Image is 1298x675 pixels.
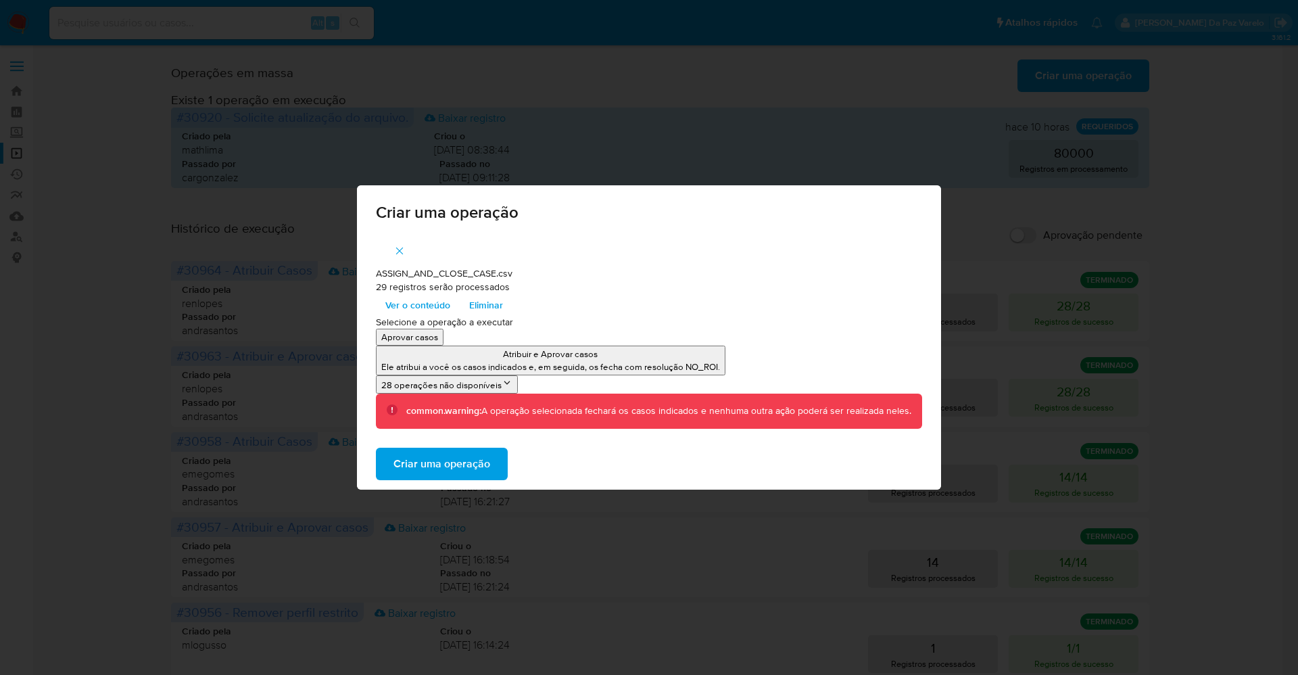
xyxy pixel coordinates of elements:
[381,360,720,373] p: Ele atribui a você os casos indicados e, em seguida, os fecha com resolução NO_ROI.
[460,294,512,316] button: Eliminar
[376,267,923,281] p: ASSIGN_AND_CLOSE_CASE.csv
[376,346,725,375] button: Atribuir e Aprovar casosEle atribui a você os casos indicados e, em seguida, os fecha com resoluç...
[376,294,460,316] button: Ver o conteúdo
[376,281,923,294] p: 29 registros serão processados
[376,375,518,394] button: 28 operações não disponíveis
[376,329,443,346] button: Aprovar casos
[376,448,508,480] button: Criar uma operação
[406,404,481,417] b: common.warning:
[376,204,923,220] span: Criar uma operação
[469,296,503,315] span: Eliminar
[406,404,911,418] div: A operação selecionada fechará os casos indicados e nenhuma outra ação poderá ser realizada neles.
[385,296,450,315] span: Ver o conteúdo
[376,316,923,329] p: Selecione a operação a executar
[393,449,490,479] span: Criar uma operação
[381,348,720,360] p: Atribuir e Aprovar casos
[381,331,438,344] p: Aprovar casos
